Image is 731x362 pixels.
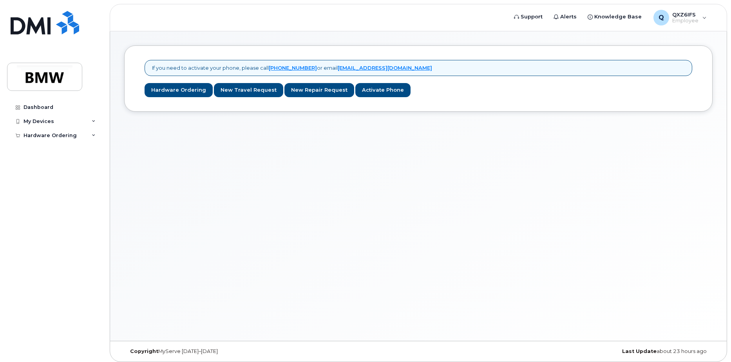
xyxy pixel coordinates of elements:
[214,83,283,98] a: New Travel Request
[622,348,657,354] strong: Last Update
[355,83,411,98] a: Activate Phone
[284,83,354,98] a: New Repair Request
[269,65,317,71] a: [PHONE_NUMBER]
[145,83,213,98] a: Hardware Ordering
[124,348,320,355] div: MyServe [DATE]–[DATE]
[152,64,432,72] p: If you need to activate your phone, please call or email
[130,348,158,354] strong: Copyright
[516,348,713,355] div: about 23 hours ago
[338,65,432,71] a: [EMAIL_ADDRESS][DOMAIN_NAME]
